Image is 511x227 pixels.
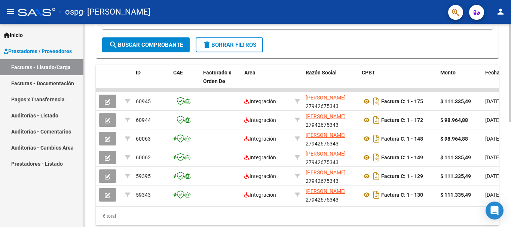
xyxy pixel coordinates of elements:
[6,7,15,16] mat-icon: menu
[244,98,276,104] span: Integración
[381,98,423,104] strong: Factura C: 1 - 175
[4,31,23,39] span: Inicio
[203,70,231,84] span: Facturado x Orden De
[306,70,337,76] span: Razón Social
[381,173,423,179] strong: Factura C: 1 - 129
[306,169,346,175] span: [PERSON_NAME]
[200,65,241,98] datatable-header-cell: Facturado x Orden De
[244,192,276,198] span: Integración
[306,131,356,147] div: 27942675343
[196,37,263,52] button: Borrar Filtros
[136,136,151,142] span: 60063
[359,65,437,98] datatable-header-cell: CPBT
[371,114,381,126] i: Descargar documento
[303,65,359,98] datatable-header-cell: Razón Social
[136,154,151,160] span: 60062
[173,70,183,76] span: CAE
[59,4,83,20] span: - ospg
[244,70,255,76] span: Area
[381,117,423,123] strong: Factura C: 1 - 172
[485,117,501,123] span: [DATE]
[306,132,346,138] span: [PERSON_NAME]
[136,192,151,198] span: 59343
[381,154,423,160] strong: Factura C: 1 - 149
[83,4,150,20] span: - [PERSON_NAME]
[4,47,72,55] span: Prestadores / Proveedores
[109,42,183,48] span: Buscar Comprobante
[371,170,381,182] i: Descargar documento
[371,95,381,107] i: Descargar documento
[496,7,505,16] mat-icon: person
[306,150,356,165] div: 27942675343
[170,65,200,98] datatable-header-cell: CAE
[440,192,471,198] strong: $ 111.335,49
[306,112,356,128] div: 27942675343
[136,117,151,123] span: 60944
[202,42,256,48] span: Borrar Filtros
[136,98,151,104] span: 60945
[96,207,499,226] div: 6 total
[371,133,381,145] i: Descargar documento
[440,98,471,104] strong: $ 111.335,49
[485,136,501,142] span: [DATE]
[136,173,151,179] span: 59395
[244,136,276,142] span: Integración
[440,136,468,142] strong: $ 98.964,88
[136,70,141,76] span: ID
[440,154,471,160] strong: $ 111.335,49
[362,70,375,76] span: CPBT
[371,151,381,163] i: Descargar documento
[306,151,346,157] span: [PERSON_NAME]
[109,40,118,49] mat-icon: search
[244,154,276,160] span: Integración
[440,117,468,123] strong: $ 98.964,88
[306,188,346,194] span: [PERSON_NAME]
[381,192,423,198] strong: Factura C: 1 - 130
[306,93,356,109] div: 27942675343
[371,189,381,201] i: Descargar documento
[306,187,356,203] div: 27942675343
[202,40,211,49] mat-icon: delete
[437,65,482,98] datatable-header-cell: Monto
[486,202,504,220] div: Open Intercom Messenger
[306,95,346,101] span: [PERSON_NAME]
[485,173,501,179] span: [DATE]
[440,70,456,76] span: Monto
[306,113,346,119] span: [PERSON_NAME]
[244,117,276,123] span: Integración
[306,168,356,184] div: 27942675343
[244,173,276,179] span: Integración
[485,154,501,160] span: [DATE]
[381,136,423,142] strong: Factura C: 1 - 148
[133,65,170,98] datatable-header-cell: ID
[485,192,501,198] span: [DATE]
[440,173,471,179] strong: $ 111.335,49
[102,37,190,52] button: Buscar Comprobante
[241,65,292,98] datatable-header-cell: Area
[485,98,501,104] span: [DATE]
